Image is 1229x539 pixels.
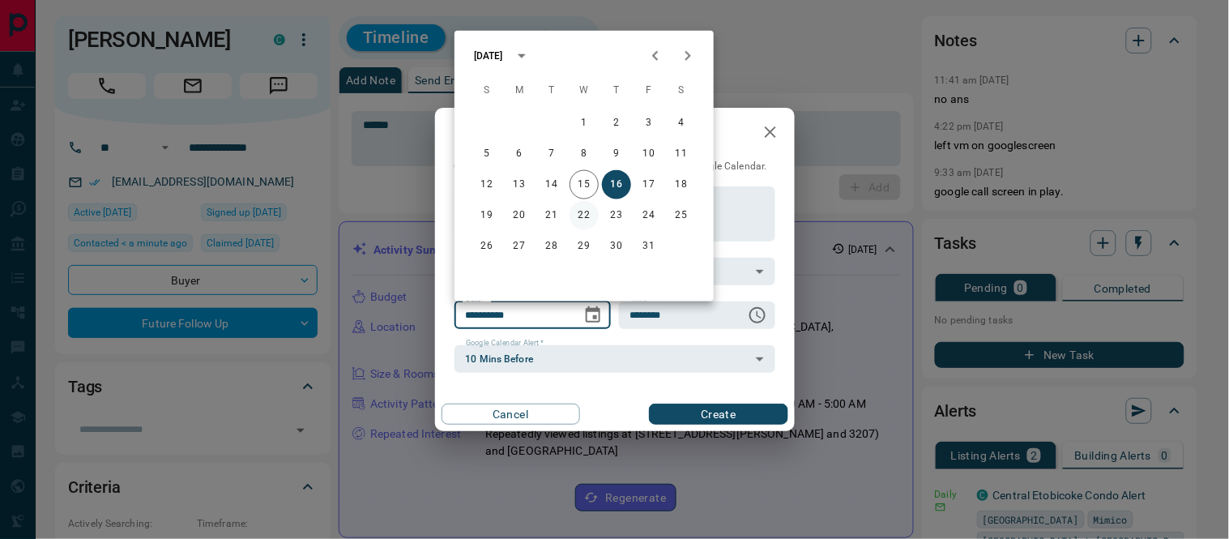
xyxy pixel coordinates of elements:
[508,42,536,70] button: calendar view is open, switch to year view
[472,232,501,261] button: 26
[577,299,609,332] button: Choose date, selected date is Oct 16, 2025
[634,75,664,107] span: Friday
[570,232,599,261] button: 29
[505,139,534,169] button: 6
[472,201,501,230] button: 19
[472,170,501,199] button: 12
[630,294,651,305] label: Time
[667,170,696,199] button: 18
[537,139,566,169] button: 7
[667,139,696,169] button: 11
[570,170,599,199] button: 15
[474,49,503,63] div: [DATE]
[505,170,534,199] button: 13
[634,232,664,261] button: 31
[537,201,566,230] button: 21
[537,170,566,199] button: 14
[472,139,501,169] button: 5
[537,232,566,261] button: 28
[634,109,664,138] button: 3
[634,201,664,230] button: 24
[570,75,599,107] span: Wednesday
[639,40,672,72] button: Previous month
[602,109,631,138] button: 2
[454,345,775,373] div: 10 Mins Before
[602,201,631,230] button: 23
[667,201,696,230] button: 25
[602,75,631,107] span: Thursday
[634,139,664,169] button: 10
[505,201,534,230] button: 20
[602,139,631,169] button: 9
[442,404,580,425] button: Cancel
[602,170,631,199] button: 16
[570,109,599,138] button: 1
[741,299,774,332] button: Choose time, selected time is 6:00 AM
[466,338,544,349] label: Google Calendar Alert
[472,75,501,107] span: Sunday
[667,75,696,107] span: Saturday
[570,201,599,230] button: 22
[602,232,631,261] button: 30
[649,404,787,425] button: Create
[634,170,664,199] button: 17
[466,294,486,305] label: Date
[570,139,599,169] button: 8
[667,109,696,138] button: 4
[505,75,534,107] span: Monday
[505,232,534,261] button: 27
[672,40,704,72] button: Next month
[435,108,545,160] h2: New Task
[537,75,566,107] span: Tuesday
